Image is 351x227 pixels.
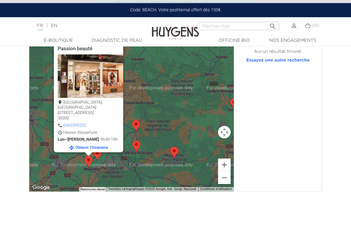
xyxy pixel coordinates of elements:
div: Heures d'ouverture [58,130,123,136]
a: Nos engagements [263,37,322,44]
a: Essayez une autre recherche [246,58,310,62]
a: EN [51,24,57,28]
button: Zoom arrière [218,171,231,184]
a: Ouvrir cette zone dans Google Maps (dans une nouvelle fenêtre) [31,183,52,192]
a: Diagnostic de peau [88,37,146,44]
img: Google [31,183,52,192]
div: Passion Beauté [227,95,241,112]
div: Passion Beauté [112,129,125,145]
div: Passion Beauté [110,124,124,141]
span: Données cartographiques ©2025 Google, Inst. Geogr. Nacional [109,187,196,191]
div: | [34,22,141,30]
span: Lun—[PERSON_NAME] [58,137,99,142]
div: Passion beauté [58,46,123,52]
div: Passion Beauté [91,146,104,163]
img: Huygens [152,17,199,41]
div: [GEOGRAPHIC_DATA], [GEOGRAPHIC_DATA] [STREET_ADDRESS] 30300 [58,100,123,121]
a: Officine Bio [205,37,263,44]
button: Zoom avant [218,159,231,171]
input: Rechercher [199,22,279,30]
div: Aucun résultat trouvé. [239,48,317,55]
button:  [267,20,279,29]
div: Passion Beauté [129,117,143,134]
i:  [269,21,277,28]
div: Passion Beauté [130,138,143,154]
a: E-Boutique [29,37,88,44]
a: FR [37,24,43,30]
span: (0) [312,24,319,28]
a: Obtenir l'itinéraire [69,145,108,151]
img: 67-stores_default.jpg [58,54,123,98]
button: Raccourcis clavier [81,187,105,192]
div: Passion Beauté [168,144,181,161]
a: 0466595352 [63,123,86,128]
span: 9h30-19h [101,137,118,142]
a: Conditions d'utilisation (s'ouvre dans un nouvel onglet) [200,187,232,191]
button: Commandes de la caméra de la carte [218,126,231,138]
div: Passion beauté [82,153,95,170]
